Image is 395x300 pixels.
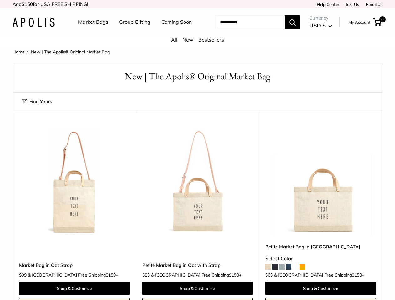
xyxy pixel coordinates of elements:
[106,272,116,278] span: $150
[19,126,130,237] img: Market Bag in Oat Strap
[151,273,241,277] span: & [GEOGRAPHIC_DATA] Free Shipping +
[19,282,130,295] a: Shop & Customize
[142,126,253,237] img: Petite Market Bag in Oat with Strap
[13,18,55,27] img: Apolis
[315,2,339,7] a: Help Center
[309,21,332,31] button: USD $
[13,49,25,55] a: Home
[161,17,192,27] a: Coming Soon
[265,272,273,278] span: $63
[19,126,130,237] a: Market Bag in Oat StrapMarket Bag in Oat Strap
[142,126,253,237] a: Petite Market Bag in Oat with StrapPetite Market Bag in Oat with Strap
[28,273,118,277] span: & [GEOGRAPHIC_DATA] Free Shipping +
[142,272,150,278] span: $83
[229,272,239,278] span: $150
[182,37,193,43] a: New
[142,262,253,269] a: Petite Market Bag in Oat with Strap
[22,70,373,83] h1: New | The Apolis® Original Market Bag
[285,15,300,29] button: Search
[22,97,52,106] button: Find Yours
[171,37,177,43] a: All
[19,272,27,278] span: $99
[364,2,382,7] a: Email Us
[352,272,362,278] span: $150
[309,14,332,22] span: Currency
[119,17,150,27] a: Group Gifting
[265,254,376,263] div: Select Color
[215,15,285,29] input: Search...
[265,243,376,250] a: Petite Market Bag in [GEOGRAPHIC_DATA]
[142,282,253,295] a: Shop & Customize
[198,37,224,43] a: Bestsellers
[13,48,110,56] nav: Breadcrumb
[348,18,371,26] a: My Account
[309,22,326,29] span: USD $
[265,126,376,237] a: Petite Market Bag in OatPetite Market Bag in Oat
[345,2,359,7] a: Text Us
[31,49,110,55] span: New | The Apolis® Original Market Bag
[265,282,376,295] a: Shop & Customize
[19,262,130,269] a: Market Bag in Oat Strap
[265,126,376,237] img: Petite Market Bag in Oat
[78,17,108,27] a: Market Bags
[22,1,33,7] span: $150
[379,16,386,22] span: 0
[373,18,381,26] a: 0
[274,273,364,277] span: & [GEOGRAPHIC_DATA] Free Shipping +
